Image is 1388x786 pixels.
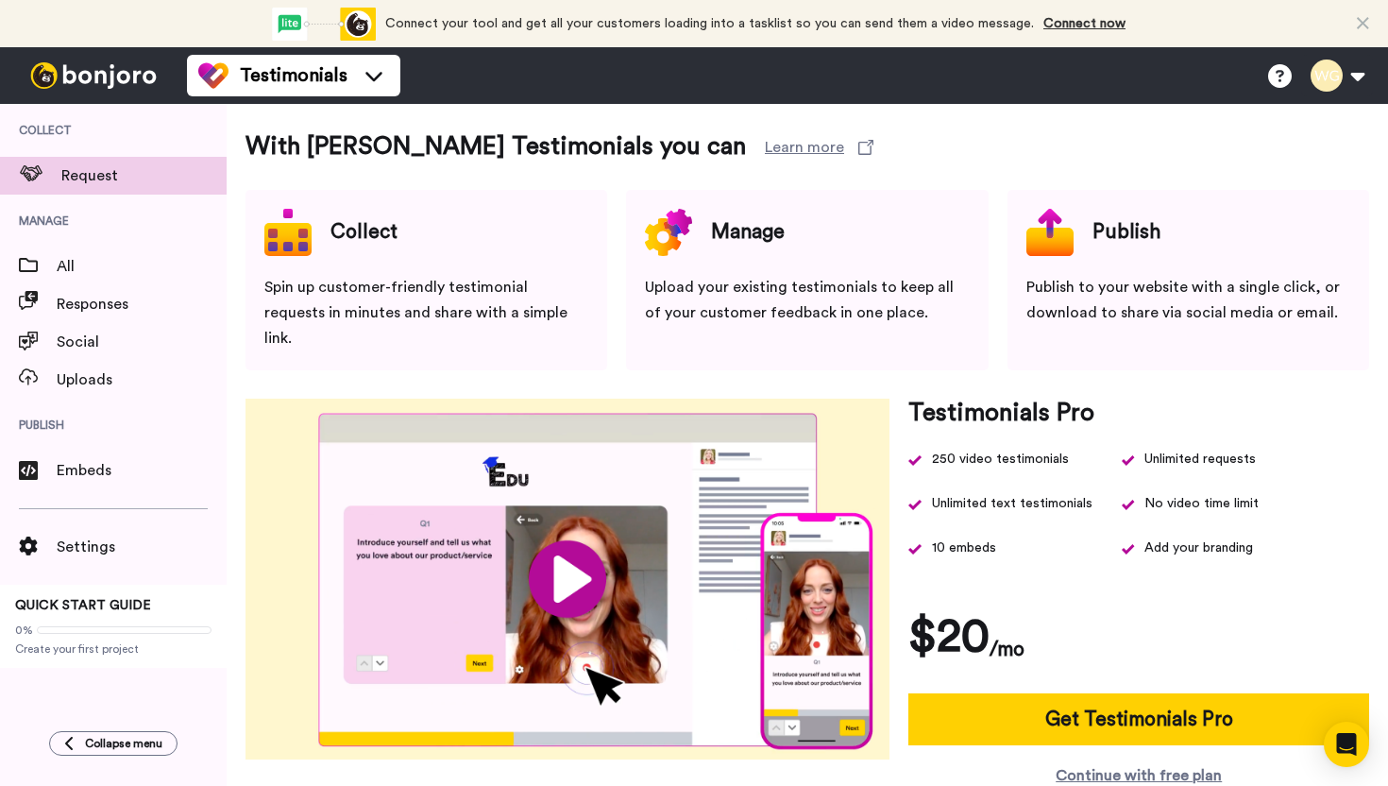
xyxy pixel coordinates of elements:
[1092,209,1160,256] div: Publish
[932,447,1069,472] div: 250 video testimonials
[61,164,227,187] span: Request
[264,275,588,351] div: Spin up customer-friendly testimonial requests in minutes and share with a simple link.
[1026,275,1350,326] div: Publish to your website with a single click, or download to share via social media or email.
[645,275,969,326] div: Upload your existing testimonials to keep all of your customer feedback in one place.
[15,599,151,612] span: QUICK START GUIDE
[57,255,227,278] span: All
[57,331,227,353] span: Social
[932,536,996,561] span: 10 embeds
[272,8,376,41] div: animation
[1144,447,1256,472] div: Unlimited requests
[765,136,844,159] div: Learn more
[385,17,1034,30] span: Connect your tool and get all your customers loading into a tasklist so you can send them a video...
[15,641,212,657] span: Create your first project
[49,731,178,756] button: Collapse menu
[57,368,227,391] span: Uploads
[85,736,162,751] span: Collapse menu
[932,491,1092,517] span: Unlimited text testimonials
[1324,722,1369,767] div: Open Intercom Messenger
[240,62,347,89] span: Testimonials
[57,293,227,316] span: Responses
[330,209,398,256] div: Collect
[23,62,164,89] img: bj-logo-header-white.svg
[1045,704,1233,735] div: Get Testimonials Pro
[198,60,229,91] img: tm-color.svg
[57,459,227,482] span: Embeds
[245,132,746,162] h3: With [PERSON_NAME] Testimonials you can
[711,209,785,256] div: Manage
[908,608,990,665] h1: $20
[1144,491,1259,517] span: No video time limit
[57,536,227,558] span: Settings
[15,623,33,638] span: 0%
[908,399,1094,428] h3: Testimonials Pro
[1144,536,1253,561] span: Add your branding
[765,136,873,159] a: Learn more
[1043,17,1126,30] a: Connect now
[990,634,1024,665] h4: /mo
